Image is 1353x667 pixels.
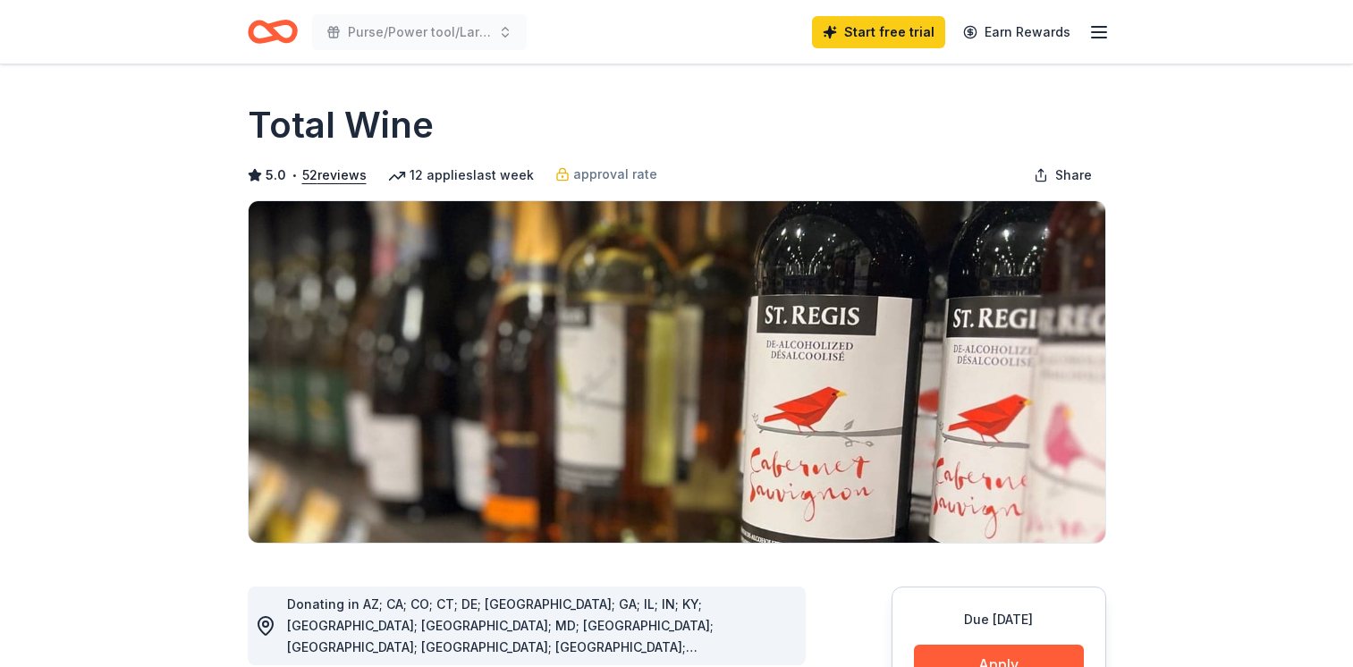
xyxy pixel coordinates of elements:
h1: Total Wine [248,100,434,150]
span: Purse/Power tool/Large item Bingo and Raffle night [348,21,491,43]
a: approval rate [555,164,657,185]
img: Image for Total Wine [249,201,1105,543]
span: Share [1055,165,1092,186]
a: Earn Rewards [952,16,1081,48]
button: Purse/Power tool/Large item Bingo and Raffle night [312,14,527,50]
span: 5.0 [266,165,286,186]
span: • [291,168,297,182]
div: 12 applies last week [388,165,534,186]
div: Due [DATE] [914,609,1084,630]
span: approval rate [573,164,657,185]
a: Home [248,11,298,53]
button: 52reviews [302,165,367,186]
a: Start free trial [812,16,945,48]
button: Share [1019,157,1106,193]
